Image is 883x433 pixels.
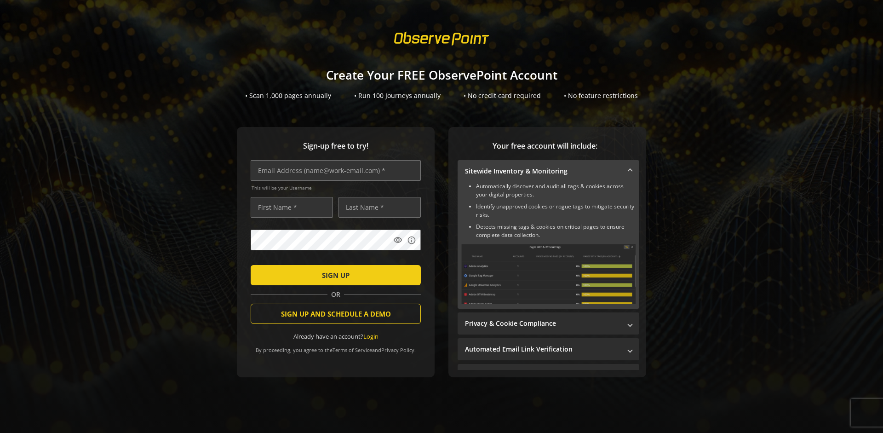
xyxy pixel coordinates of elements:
[464,91,541,100] div: • No credit card required
[354,91,441,100] div: • Run 100 Journeys annually
[465,319,621,328] mat-panel-title: Privacy & Cookie Compliance
[465,345,621,354] mat-panel-title: Automated Email Link Verification
[476,202,636,219] li: Identify unapproved cookies or rogue tags to mitigate security risks.
[322,267,350,283] span: SIGN UP
[333,346,372,353] a: Terms of Service
[327,290,344,299] span: OR
[476,182,636,199] li: Automatically discover and audit all tags & cookies across your digital properties.
[381,346,414,353] a: Privacy Policy
[251,141,421,151] span: Sign-up free to try!
[458,160,639,182] mat-expansion-panel-header: Sitewide Inventory & Monitoring
[338,197,421,218] input: Last Name *
[458,182,639,309] div: Sitewide Inventory & Monitoring
[458,141,632,151] span: Your free account will include:
[363,332,378,341] a: Login
[251,304,421,324] button: SIGN UP AND SCHEDULE A DEMO
[251,160,421,181] input: Email Address (name@work-email.com) *
[393,236,402,245] mat-icon: visibility
[458,338,639,360] mat-expansion-panel-header: Automated Email Link Verification
[251,341,421,353] div: By proceeding, you agree to the and .
[476,223,636,239] li: Detects missing tags & cookies on critical pages to ensure complete data collection.
[251,332,421,341] div: Already have an account?
[458,364,639,386] mat-expansion-panel-header: Performance Monitoring with Web Vitals
[245,91,331,100] div: • Scan 1,000 pages annually
[458,312,639,335] mat-expansion-panel-header: Privacy & Cookie Compliance
[461,244,636,304] img: Sitewide Inventory & Monitoring
[252,185,421,191] span: This will be your Username
[251,265,421,285] button: SIGN UP
[465,167,621,176] mat-panel-title: Sitewide Inventory & Monitoring
[251,197,333,218] input: First Name *
[407,236,416,245] mat-icon: info
[564,91,638,100] div: • No feature restrictions
[281,306,391,322] span: SIGN UP AND SCHEDULE A DEMO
